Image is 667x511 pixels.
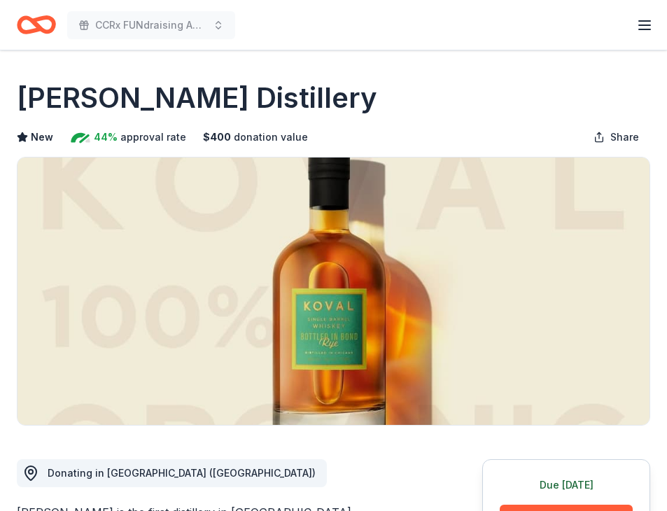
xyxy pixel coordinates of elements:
button: Share [582,123,650,151]
a: Home [17,8,56,41]
span: donation value [234,129,308,146]
button: CCRx FUNdraising Auction [67,11,235,39]
div: Due [DATE] [500,477,633,493]
span: $ 400 [203,129,231,146]
span: CCRx FUNdraising Auction [95,17,207,34]
span: approval rate [120,129,186,146]
img: Image for KOVAL Distillery [17,157,650,425]
span: Share [610,129,639,146]
span: 44% [94,129,118,146]
h1: [PERSON_NAME] Distillery [17,78,377,118]
span: New [31,129,53,146]
span: Donating in [GEOGRAPHIC_DATA] ([GEOGRAPHIC_DATA]) [48,467,316,479]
